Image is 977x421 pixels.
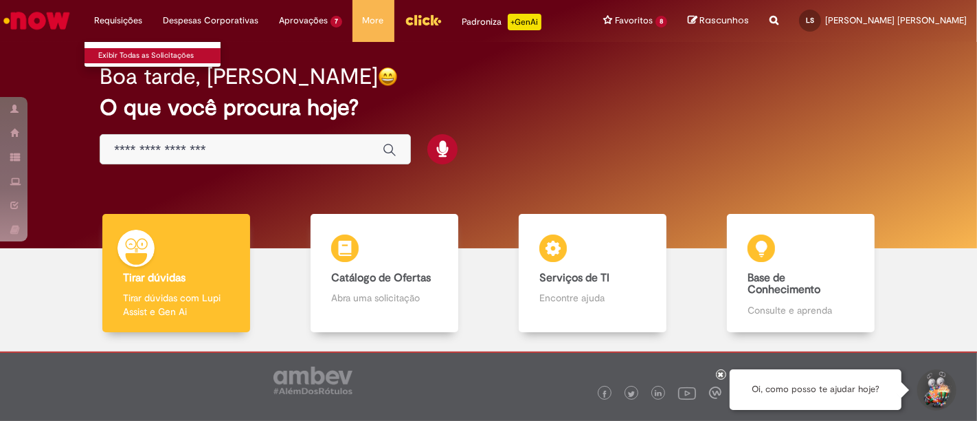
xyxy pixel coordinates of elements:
[699,14,749,27] span: Rascunhos
[628,391,635,398] img: logo_footer_twitter.png
[378,67,398,87] img: happy-face.png
[697,214,905,333] a: Base de Conhecimento Consulte e aprenda
[601,391,608,398] img: logo_footer_facebook.png
[539,271,609,285] b: Serviços de TI
[806,16,814,25] span: LS
[363,14,384,28] span: More
[94,14,142,28] span: Requisições
[915,369,956,411] button: Iniciar Conversa de Suporte
[273,367,352,394] img: logo_footer_ambev_rotulo_gray.png
[405,10,442,30] img: click_logo_yellow_360x200.png
[123,271,186,285] b: Tirar dúvidas
[123,291,229,319] p: Tirar dúvidas com Lupi Assist e Gen Ai
[748,303,853,317] p: Consulte e aprenda
[825,14,967,26] span: [PERSON_NAME] [PERSON_NAME]
[655,390,662,398] img: logo_footer_linkedin.png
[72,214,280,333] a: Tirar dúvidas Tirar dúvidas com Lupi Assist e Gen Ai
[279,14,328,28] span: Aprovações
[709,387,721,399] img: logo_footer_workplace.png
[488,214,697,333] a: Serviços de TI Encontre ajuda
[100,65,378,89] h2: Boa tarde, [PERSON_NAME]
[1,7,72,34] img: ServiceNow
[84,41,221,67] ul: Requisições
[85,48,236,63] a: Exibir Todas as Solicitações
[688,14,749,28] a: Rascunhos
[331,271,431,285] b: Catálogo de Ofertas
[655,16,667,28] span: 8
[615,14,653,28] span: Favoritos
[539,291,645,305] p: Encontre ajuda
[462,14,541,30] div: Padroniza
[748,271,820,297] b: Base de Conhecimento
[331,291,437,305] p: Abra uma solicitação
[163,14,258,28] span: Despesas Corporativas
[508,14,541,30] p: +GenAi
[730,369,901,410] div: Oi, como posso te ajudar hoje?
[678,384,696,402] img: logo_footer_youtube.png
[100,96,877,120] h2: O que você procura hoje?
[330,16,342,28] span: 7
[280,214,488,333] a: Catálogo de Ofertas Abra uma solicitação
